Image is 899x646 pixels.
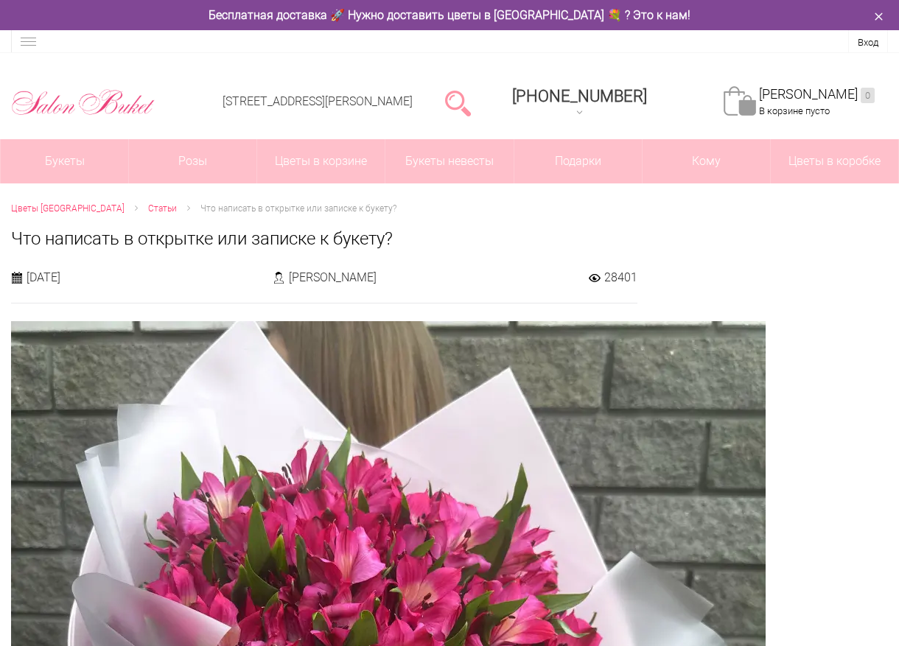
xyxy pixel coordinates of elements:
[858,37,878,48] a: Вход
[11,225,888,252] h1: Что написать в открытке или записке к букету?
[503,82,656,124] a: [PHONE_NUMBER]
[289,270,377,285] span: [PERSON_NAME]
[514,139,642,183] a: Подарки
[759,86,875,103] a: [PERSON_NAME]
[223,94,413,108] a: [STREET_ADDRESS][PERSON_NAME]
[512,87,647,105] span: [PHONE_NUMBER]
[643,139,770,183] span: Кому
[11,201,125,217] a: Цветы [GEOGRAPHIC_DATA]
[27,270,60,285] span: [DATE]
[148,203,177,214] span: Статьи
[861,88,875,103] ins: 0
[200,203,396,214] span: Что написать в открытке или записке к букету?
[257,139,385,183] a: Цветы в корзине
[385,139,513,183] a: Букеты невесты
[129,139,256,183] a: Розы
[148,201,177,217] a: Статьи
[604,270,637,285] span: 28401
[759,105,830,116] span: В корзине пусто
[1,139,128,183] a: Букеты
[11,86,155,119] img: Цветы Нижний Новгород
[11,203,125,214] span: Цветы [GEOGRAPHIC_DATA]
[771,139,898,183] a: Цветы в коробке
